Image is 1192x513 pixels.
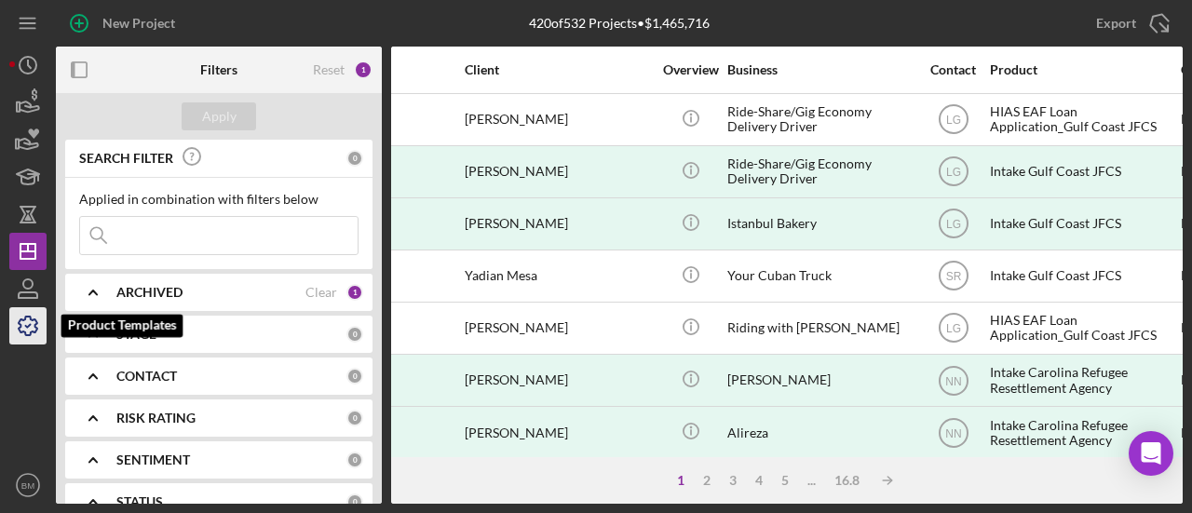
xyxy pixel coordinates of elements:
text: NN [945,374,961,387]
text: LG [945,218,960,231]
div: 1 [354,61,372,79]
div: [PERSON_NAME] [465,356,651,405]
div: 16.8 [825,473,869,488]
div: 0 [346,326,363,343]
text: LG [945,166,960,179]
div: 2 [694,473,720,488]
text: LG [945,322,960,335]
div: 0 [346,410,363,426]
b: RISK RATING [116,411,196,425]
b: ARCHIVED [116,285,183,300]
div: Ride-Share/Gig Economy Delivery Driver [727,147,914,196]
text: SR [945,270,961,283]
div: [PERSON_NAME] [727,356,914,405]
div: Business [727,62,914,77]
div: [PERSON_NAME] [465,147,651,196]
div: 420 of 532 Projects • $1,465,716 [529,16,710,31]
div: Yadian Mesa [465,251,651,301]
b: STAGE [116,327,156,342]
div: Riding with [PERSON_NAME] [727,304,914,353]
button: Export [1077,5,1183,42]
div: Your Cuban Truck [727,251,914,301]
div: Intake Gulf Coast JFCS [990,251,1176,301]
b: CONTACT [116,369,177,384]
div: Intake Gulf Coast JFCS [990,199,1176,249]
div: Intake Carolina Refugee Resettlement Agency [990,408,1176,457]
div: Contact [918,62,988,77]
div: ... [798,473,825,488]
div: [PERSON_NAME] [465,199,651,249]
div: Applied in combination with filters below [79,192,359,207]
div: 0 [346,493,363,510]
div: HIAS EAF Loan Application_Gulf Coast JFCS [990,304,1176,353]
div: [PERSON_NAME] [465,408,651,457]
div: [PERSON_NAME] [465,95,651,144]
div: Open Intercom Messenger [1129,431,1173,476]
div: Client [465,62,651,77]
b: SENTIMENT [116,452,190,467]
div: 1 [668,473,694,488]
div: Clear [305,285,337,300]
div: Intake Carolina Refugee Resettlement Agency [990,356,1176,405]
div: 4 [746,473,772,488]
button: BM [9,466,47,504]
div: Alireza [727,408,914,457]
text: BM [21,480,34,491]
b: SEARCH FILTER [79,151,173,166]
b: STATUS [116,494,163,509]
div: Export [1096,5,1136,42]
div: Apply [202,102,237,130]
div: Overview [656,62,725,77]
div: Istanbul Bakery [727,199,914,249]
div: [PERSON_NAME] [465,304,651,353]
div: 0 [346,368,363,385]
text: NN [945,426,961,439]
div: 0 [346,452,363,468]
div: 3 [720,473,746,488]
div: Intake Gulf Coast JFCS [990,147,1176,196]
button: Apply [182,102,256,130]
div: Product [990,62,1176,77]
div: 0 [346,150,363,167]
b: Filters [200,62,237,77]
div: 5 [772,473,798,488]
div: Reset [313,62,345,77]
div: New Project [102,5,175,42]
button: New Project [56,5,194,42]
div: Ride-Share/Gig Economy Delivery Driver [727,95,914,144]
div: HIAS EAF Loan Application_Gulf Coast JFCS [990,95,1176,144]
text: LG [945,114,960,127]
div: 1 [346,284,363,301]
